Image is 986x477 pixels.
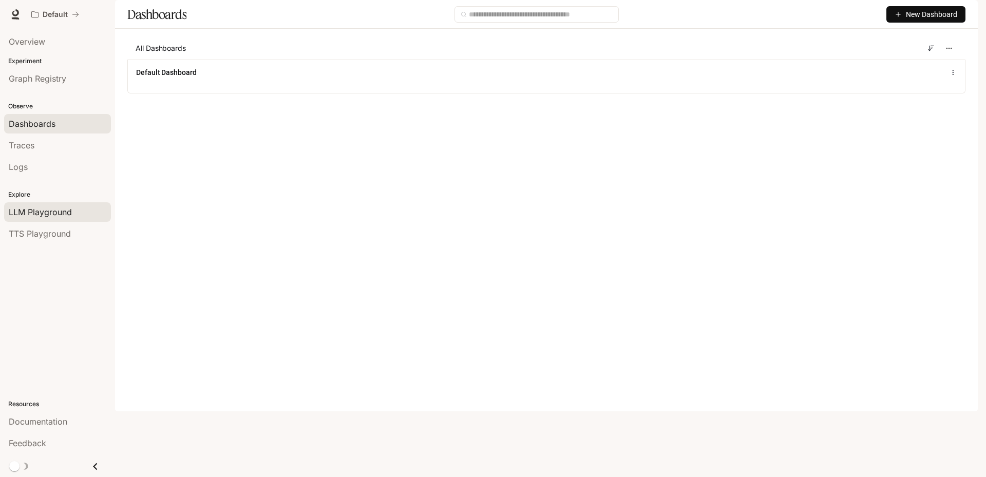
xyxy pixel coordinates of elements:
[127,4,186,25] h1: Dashboards
[136,43,186,53] span: All Dashboards
[43,10,68,19] p: Default
[906,9,957,20] span: New Dashboard
[136,67,197,78] a: Default Dashboard
[886,6,965,23] button: New Dashboard
[27,4,84,25] button: All workspaces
